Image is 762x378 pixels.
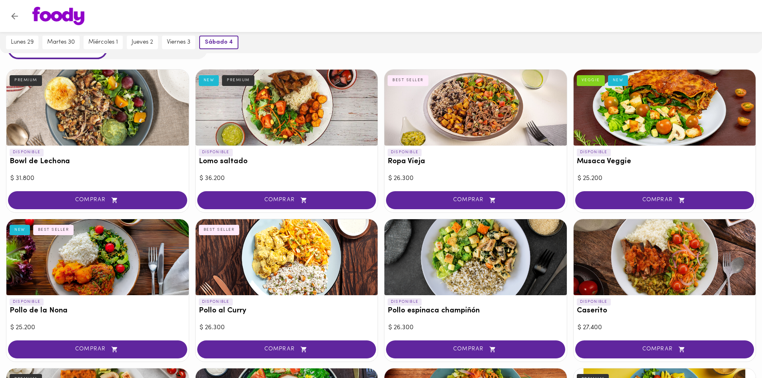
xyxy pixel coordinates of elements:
[577,75,605,86] div: VEGGIE
[32,7,84,25] img: logo.png
[574,70,756,146] div: Musaca Veggie
[388,158,564,166] h3: Ropa Vieja
[199,307,375,315] h3: Pollo al Curry
[5,6,24,26] button: Volver
[10,149,44,156] p: DISPONIBLE
[18,346,177,353] span: COMPRAR
[388,149,422,156] p: DISPONIBLE
[207,346,366,353] span: COMPRAR
[222,75,254,86] div: PREMIUM
[6,36,38,49] button: lunes 29
[577,158,753,166] h3: Musaca Veggie
[162,36,195,49] button: viernes 3
[10,75,42,86] div: PREMIUM
[716,332,754,370] iframe: Messagebird Livechat Widget
[388,307,564,315] h3: Pollo espinaca champiñón
[42,36,80,49] button: martes 30
[386,340,565,358] button: COMPRAR
[10,298,44,306] p: DISPONIBLE
[207,197,366,204] span: COMPRAR
[578,323,752,332] div: $ 27.400
[575,191,754,209] button: COMPRAR
[167,39,190,46] span: viernes 3
[47,39,75,46] span: martes 30
[388,298,422,306] p: DISPONIBLE
[10,225,30,235] div: NEW
[388,174,563,183] div: $ 26.300
[10,307,186,315] h3: Pollo de la Nona
[8,191,187,209] button: COMPRAR
[386,191,565,209] button: COMPRAR
[199,75,219,86] div: NEW
[18,197,177,204] span: COMPRAR
[577,298,611,306] p: DISPONIBLE
[575,340,754,358] button: COMPRAR
[196,70,378,146] div: Lomo saltado
[578,174,752,183] div: $ 25.200
[396,197,555,204] span: COMPRAR
[33,225,74,235] div: BEST SELLER
[10,174,185,183] div: $ 31.800
[10,323,185,332] div: $ 25.200
[577,307,753,315] h3: Caserito
[205,39,233,46] span: sábado 4
[11,39,34,46] span: lunes 29
[384,70,567,146] div: Ropa Vieja
[8,340,187,358] button: COMPRAR
[200,323,374,332] div: $ 26.300
[132,39,153,46] span: jueves 2
[84,36,123,49] button: miércoles 1
[585,197,744,204] span: COMPRAR
[574,219,756,295] div: Caserito
[88,39,118,46] span: miércoles 1
[199,36,238,49] button: sábado 4
[608,75,628,86] div: NEW
[196,219,378,295] div: Pollo al Curry
[199,225,240,235] div: BEST SELLER
[199,158,375,166] h3: Lomo saltado
[197,340,376,358] button: COMPRAR
[388,323,563,332] div: $ 26.300
[197,191,376,209] button: COMPRAR
[388,75,428,86] div: BEST SELLER
[585,346,744,353] span: COMPRAR
[200,174,374,183] div: $ 36.200
[396,346,555,353] span: COMPRAR
[577,149,611,156] p: DISPONIBLE
[127,36,158,49] button: jueves 2
[199,149,233,156] p: DISPONIBLE
[6,219,189,295] div: Pollo de la Nona
[6,70,189,146] div: Bowl de Lechona
[199,298,233,306] p: DISPONIBLE
[10,158,186,166] h3: Bowl de Lechona
[384,219,567,295] div: Pollo espinaca champiñón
